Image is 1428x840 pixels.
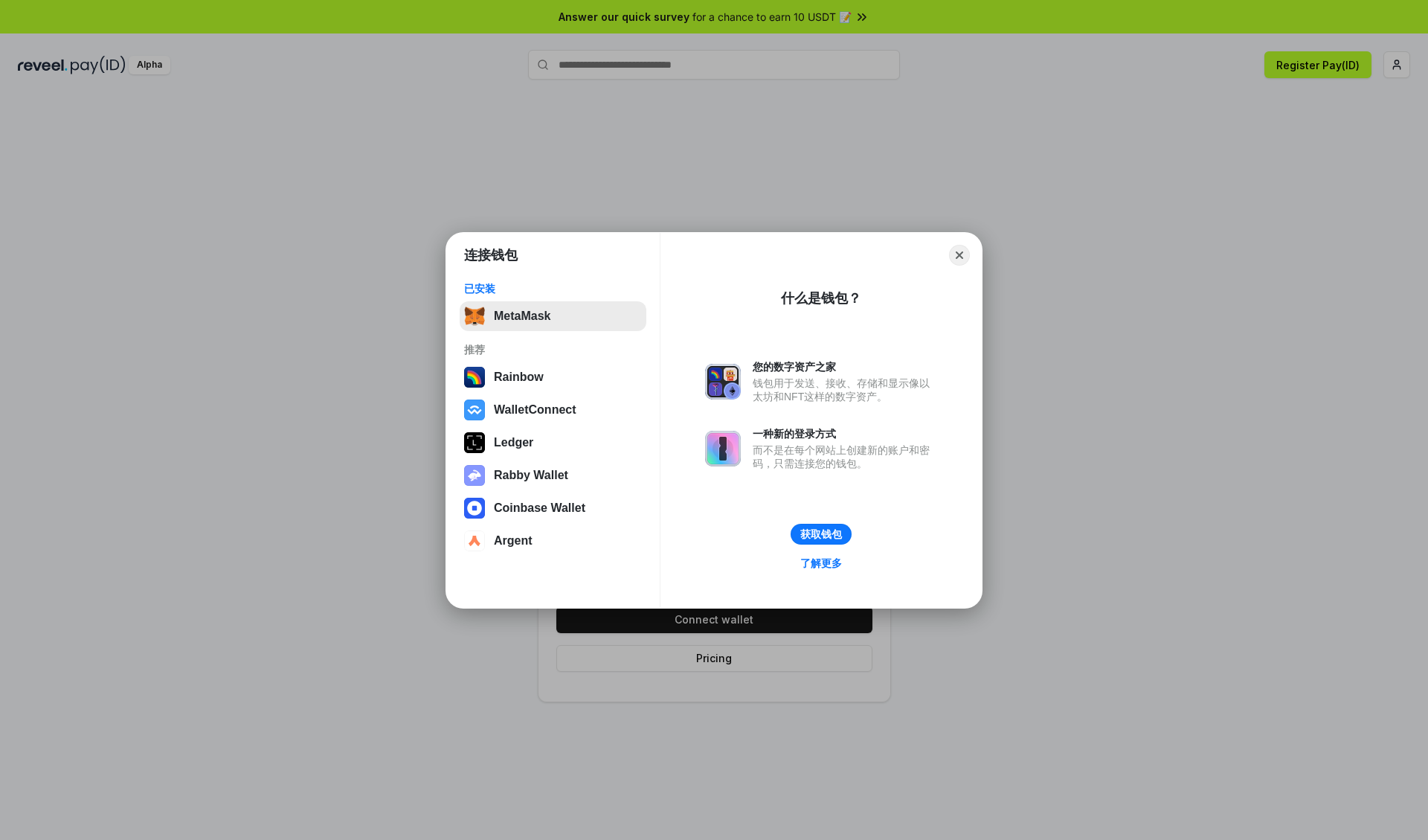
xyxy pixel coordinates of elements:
[800,557,842,570] div: 了解更多
[460,395,646,425] button: WalletConnect
[753,427,937,440] div: 一种新的登录方式
[460,301,646,331] button: MetaMask
[753,360,937,373] div: 您的数字资产之家
[705,431,741,467] img: svg+xml,%3Csvg%20xmlns%3D%22http%3A%2F%2Fwww.w3.org%2F2000%2Fsvg%22%20fill%3D%22none%22%20viewBox...
[753,376,937,403] div: 钱包用于发送、接收、存储和显示像以太坊和NFT这样的数字资产。
[464,246,518,264] h1: 连接钱包
[460,493,646,523] button: Coinbase Wallet
[494,469,568,482] div: Rabby Wallet
[464,343,642,356] div: 推荐
[494,501,585,515] div: Coinbase Wallet
[791,554,851,573] a: 了解更多
[949,245,970,266] button: Close
[464,498,485,519] img: svg+xml,%3Csvg%20width%3D%2228%22%20height%3D%2228%22%20viewBox%3D%220%200%2028%2028%22%20fill%3D...
[494,436,533,449] div: Ledger
[464,282,642,295] div: 已安装
[460,428,646,458] button: Ledger
[494,310,550,323] div: MetaMask
[460,461,646,490] button: Rabby Wallet
[464,432,485,453] img: svg+xml,%3Csvg%20xmlns%3D%22http%3A%2F%2Fwww.w3.org%2F2000%2Fsvg%22%20width%3D%2228%22%20height%3...
[464,367,485,388] img: svg+xml,%3Csvg%20width%3D%22120%22%20height%3D%22120%22%20viewBox%3D%220%200%20120%20120%22%20fil...
[464,465,485,486] img: svg+xml,%3Csvg%20xmlns%3D%22http%3A%2F%2Fwww.w3.org%2F2000%2Fsvg%22%20fill%3D%22none%22%20viewBox...
[494,534,533,548] div: Argent
[494,403,576,417] div: WalletConnect
[800,528,842,541] div: 获取钱包
[460,362,646,392] button: Rainbow
[460,526,646,556] button: Argent
[464,400,485,420] img: svg+xml,%3Csvg%20width%3D%2228%22%20height%3D%2228%22%20viewBox%3D%220%200%2028%2028%22%20fill%3D...
[494,371,544,384] div: Rainbow
[753,443,937,470] div: 而不是在每个网站上创建新的账户和密码，只需连接您的钱包。
[781,289,861,307] div: 什么是钱包？
[464,306,485,327] img: svg+xml,%3Csvg%20fill%3D%22none%22%20height%3D%2233%22%20viewBox%3D%220%200%2035%2033%22%20width%...
[705,364,741,400] img: svg+xml,%3Csvg%20xmlns%3D%22http%3A%2F%2Fwww.w3.org%2F2000%2Fsvg%22%20fill%3D%22none%22%20viewBox...
[791,524,852,545] button: 获取钱包
[464,530,485,551] img: svg+xml,%3Csvg%20width%3D%2228%22%20height%3D%2228%22%20viewBox%3D%220%200%2028%2028%22%20fill%3D...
